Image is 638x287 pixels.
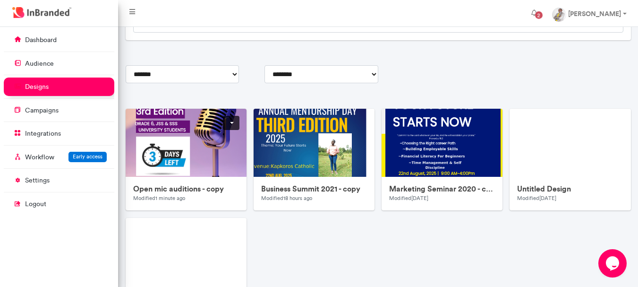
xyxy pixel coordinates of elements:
[261,184,367,193] h6: Business Summit 2021 - copy
[25,106,59,115] p: campaigns
[535,11,543,19] span: 2
[25,59,54,69] p: audience
[261,195,312,201] small: Modified 18 hours ago
[598,249,629,278] iframe: chat widget
[25,176,50,185] p: settings
[4,124,114,142] a: integrations
[4,78,114,96] a: designs
[544,4,634,23] a: [PERSON_NAME]
[10,5,74,20] img: InBranded Logo
[4,101,114,119] a: campaigns
[389,184,495,193] h6: Marketing Seminar 2020 - copy
[382,109,502,210] a: preview-of-Marketing Seminar 2020 - copyMarketing Seminar 2020 - copyModified[DATE]
[4,148,114,166] a: WorkflowEarly access
[126,109,247,210] a: preview-of-Open mic auditions - copyOpen mic auditions - copyModified1 minute ago
[25,200,46,209] p: logout
[524,4,544,23] button: 2
[133,184,239,193] h6: Open mic auditions - copy
[389,195,428,201] small: Modified [DATE]
[133,195,185,201] small: Modified 1 minute ago
[517,195,556,201] small: Modified [DATE]
[25,153,54,162] p: Workflow
[517,184,623,193] h6: Untitled Design
[25,129,61,139] p: integrations
[510,109,630,210] a: preview-of-Untitled DesignUntitled DesignModified[DATE]
[4,54,114,72] a: audience
[25,82,49,92] p: designs
[568,9,621,18] strong: [PERSON_NAME]
[4,31,114,49] a: dashboard
[254,109,374,210] a: preview-of-Business Summit 2021 - copyBusiness Summit 2021 - copyModified18 hours ago
[4,171,114,189] a: settings
[73,153,102,160] span: Early access
[25,35,57,45] p: dashboard
[552,8,566,22] img: profile dp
